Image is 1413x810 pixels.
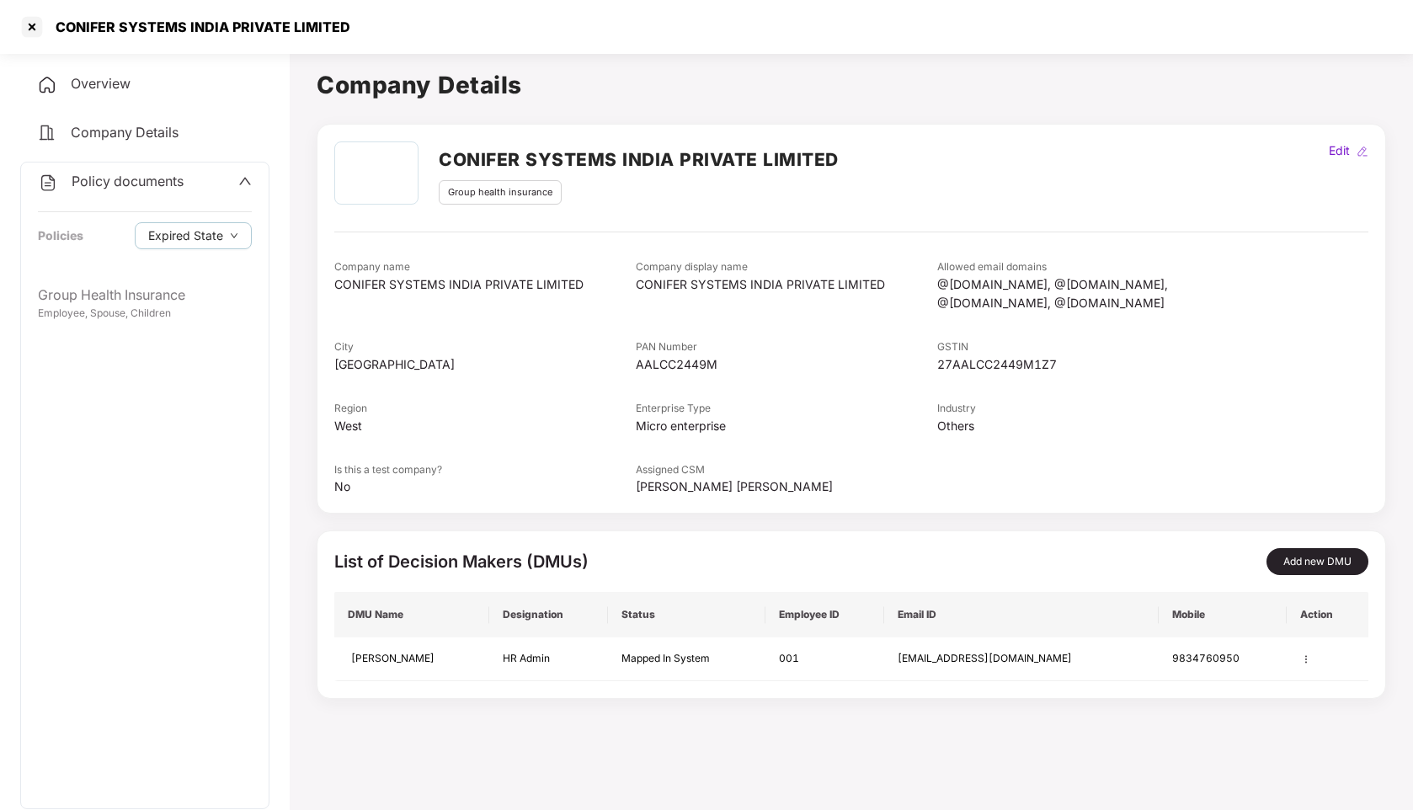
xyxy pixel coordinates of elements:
[230,232,238,241] span: down
[334,477,636,496] div: No
[1172,651,1273,667] div: 9834760950
[38,226,83,245] div: Policies
[45,19,350,35] div: CONIFER SYSTEMS INDIA PRIVATE LIMITED
[135,222,252,249] button: Expired Statedown
[937,417,1239,435] div: Others
[636,401,937,417] div: Enterprise Type
[334,339,636,355] div: City
[765,637,885,681] td: 001
[636,259,937,275] div: Company display name
[636,339,937,355] div: PAN Number
[38,285,252,306] div: Group Health Insurance
[439,146,839,173] h2: CONIFER SYSTEMS INDIA PRIVATE LIMITED
[1300,653,1312,665] img: manage
[489,592,609,637] th: Designation
[765,592,885,637] th: Employee ID
[238,174,252,188] span: up
[937,339,1239,355] div: GSTIN
[334,259,636,275] div: Company name
[148,226,223,245] span: Expired State
[898,651,1144,667] div: [EMAIL_ADDRESS][DOMAIN_NAME]
[608,592,765,637] th: Status
[1325,141,1353,160] div: Edit
[636,417,937,435] div: Micro enterprise
[38,306,252,322] div: Employee, Spouse, Children
[72,173,184,189] span: Policy documents
[1287,592,1368,637] th: Action
[71,75,131,92] span: Overview
[334,355,636,374] div: [GEOGRAPHIC_DATA]
[636,275,937,294] div: CONIFER SYSTEMS INDIA PRIVATE LIMITED
[334,462,636,478] div: Is this a test company?
[636,355,937,374] div: AALCC2449M
[636,462,937,478] div: Assigned CSM
[334,592,489,637] th: DMU Name
[334,275,636,294] div: CONIFER SYSTEMS INDIA PRIVATE LIMITED
[317,67,1386,104] h1: Company Details
[621,651,752,667] div: Mapped In System
[334,401,636,417] div: Region
[334,417,636,435] div: West
[1357,146,1368,157] img: editIcon
[1159,592,1287,637] th: Mobile
[636,477,937,496] div: [PERSON_NAME] [PERSON_NAME]
[439,180,562,205] div: Group health insurance
[1266,548,1368,575] button: Add new DMU
[37,123,57,143] img: svg+xml;base64,PHN2ZyB4bWxucz0iaHR0cDovL3d3dy53My5vcmcvMjAwMC9zdmciIHdpZHRoPSIyNCIgaGVpZ2h0PSIyNC...
[503,652,550,664] span: HR Admin
[937,275,1239,312] div: @[DOMAIN_NAME], @[DOMAIN_NAME], @[DOMAIN_NAME], @[DOMAIN_NAME]
[937,355,1239,374] div: 27AALCC2449M1Z7
[71,124,179,141] span: Company Details
[334,637,489,681] td: [PERSON_NAME]
[37,75,57,95] img: svg+xml;base64,PHN2ZyB4bWxucz0iaHR0cDovL3d3dy53My5vcmcvMjAwMC9zdmciIHdpZHRoPSIyNCIgaGVpZ2h0PSIyNC...
[937,259,1239,275] div: Allowed email domains
[884,592,1158,637] th: Email ID
[38,173,58,193] img: svg+xml;base64,PHN2ZyB4bWxucz0iaHR0cDovL3d3dy53My5vcmcvMjAwMC9zdmciIHdpZHRoPSIyNCIgaGVpZ2h0PSIyNC...
[937,401,1239,417] div: Industry
[334,552,589,572] span: List of Decision Makers (DMUs)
